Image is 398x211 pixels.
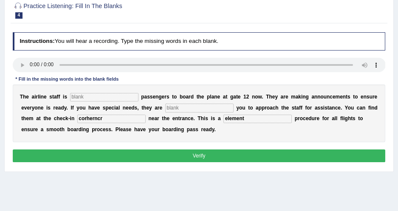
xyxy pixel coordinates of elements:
[32,105,35,111] b: y
[129,105,132,111] b: e
[217,94,220,100] b: e
[357,105,360,111] b: c
[146,105,149,111] b: e
[243,94,246,100] b: 1
[134,127,137,132] b: h
[185,115,188,121] b: n
[205,115,208,121] b: s
[44,94,47,100] b: e
[13,76,121,83] div: * Fill in the missing words into the blank fields
[43,115,45,121] b: t
[371,105,374,111] b: n
[321,94,324,100] b: o
[39,94,40,100] b: i
[327,94,330,100] b: n
[126,105,129,111] b: e
[167,115,169,121] b: e
[162,127,165,132] b: b
[73,127,76,132] b: a
[299,105,301,111] b: f
[38,94,39,100] b: l
[32,94,35,100] b: a
[38,105,41,111] b: n
[348,105,351,111] b: o
[172,115,175,121] b: e
[182,115,185,121] b: a
[71,115,74,121] b: n
[71,105,72,111] b: I
[336,115,337,121] b: l
[180,94,183,100] b: b
[71,127,73,132] b: o
[333,94,336,100] b: e
[214,94,217,100] b: n
[330,94,333,100] b: c
[52,94,54,100] b: t
[27,105,30,111] b: e
[97,127,100,132] b: o
[353,115,356,121] b: s
[332,105,335,111] b: n
[301,105,302,111] b: f
[23,115,26,121] b: h
[123,127,126,132] b: a
[30,127,33,132] b: u
[361,94,364,100] b: e
[207,94,210,100] b: p
[255,94,258,100] b: o
[193,115,195,121] b: .
[147,94,150,100] b: s
[30,105,32,111] b: r
[149,105,152,111] b: y
[302,94,305,100] b: n
[151,127,154,132] b: o
[315,115,317,121] b: r
[33,127,35,132] b: r
[324,94,327,100] b: u
[298,94,301,100] b: k
[114,105,116,111] b: i
[57,94,59,100] b: f
[259,105,262,111] b: p
[76,127,79,132] b: r
[45,115,48,121] b: h
[126,127,129,132] b: s
[272,94,275,100] b: e
[320,105,323,111] b: s
[292,105,295,111] b: s
[275,105,278,111] b: h
[154,115,157,121] b: a
[343,94,346,100] b: n
[238,94,241,100] b: e
[120,127,123,132] b: e
[119,105,120,111] b: l
[306,115,309,121] b: e
[298,115,300,121] b: r
[281,94,284,100] b: a
[72,105,74,111] b: f
[281,105,283,111] b: t
[157,115,159,121] b: r
[340,94,343,100] b: e
[78,127,81,132] b: d
[341,105,342,111] b: .
[76,105,79,111] b: y
[318,105,321,111] b: s
[91,105,94,111] b: a
[108,127,111,132] b: s
[167,94,169,100] b: s
[82,127,83,132] b: i
[131,105,134,111] b: d
[335,115,336,121] b: l
[212,94,215,100] b: a
[39,115,41,121] b: t
[315,105,318,111] b: a
[103,127,106,132] b: e
[197,94,198,100] b: t
[359,105,362,111] b: a
[308,115,311,121] b: d
[252,94,255,100] b: n
[345,105,348,111] b: Y
[360,115,363,121] b: o
[332,115,335,121] b: a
